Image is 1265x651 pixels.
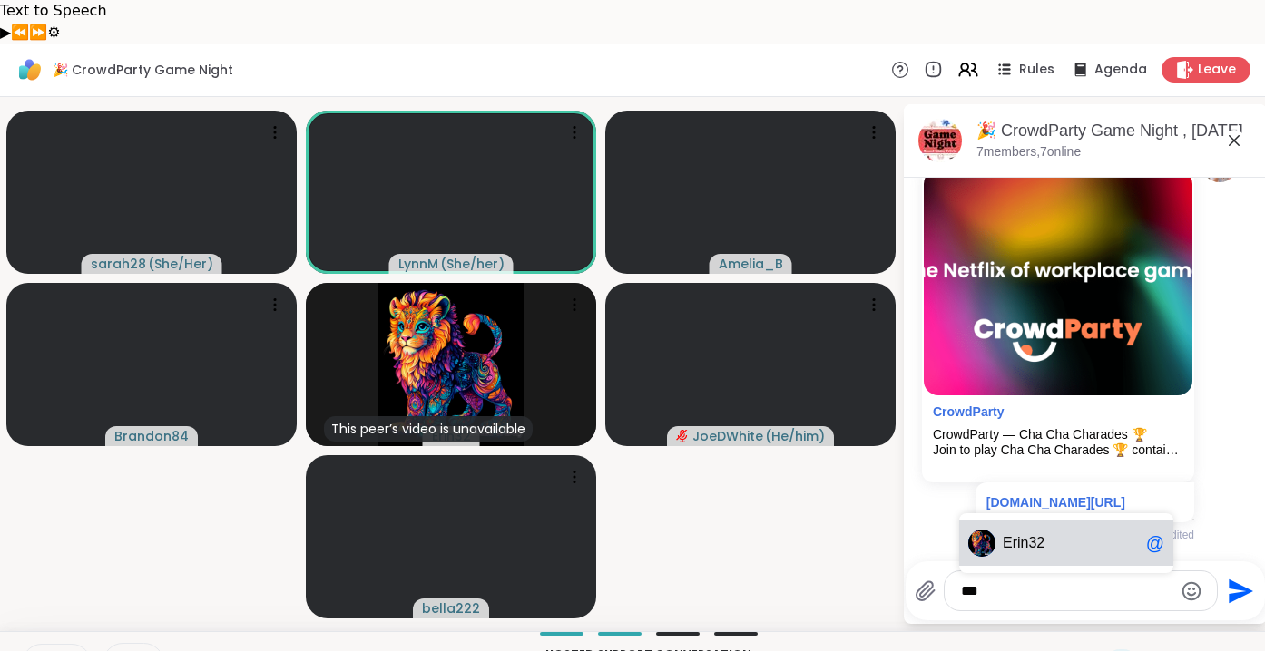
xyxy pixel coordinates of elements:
[968,530,995,557] div: Erin32
[440,255,505,273] span: ( She/her )
[959,520,1173,566] a: EErin32@
[378,283,524,446] img: Erin32
[676,430,689,442] span: audio-muted
[986,495,1125,510] a: [DOMAIN_NAME][URL]
[933,442,1183,458] div: Join to play Cha Cha Charades 🏆 containing Charades and Mines!
[976,120,1252,142] div: 🎉 CrowdParty Game Night , [DATE]
[47,22,60,44] button: Settings
[1094,61,1147,79] span: Agenda
[961,582,1172,600] textarea: Tapez votre message
[1003,534,1017,552] span: Er
[422,599,480,617] span: bella222
[15,54,45,85] img: ShareWell Logomark
[976,143,1081,161] p: 7 members, 7 online
[918,119,962,162] img: 🎉 CrowdParty Game Night , Oct 07
[324,416,533,442] div: This peer’s video is unavailable
[11,22,29,44] button: Previous
[1019,61,1054,79] span: Rules
[719,255,783,273] span: Amelia_B
[114,427,189,445] span: Brandon84
[692,427,763,445] span: JoeDWhite
[398,255,438,273] span: LynnM
[29,22,47,44] button: Forward
[1146,532,1164,554] div: @
[924,170,1192,395] img: CrowdParty — Cha Cha Charades 🏆
[1017,534,1044,552] span: in32
[148,255,213,273] span: ( She/Her )
[1218,570,1259,611] button: Send
[53,61,233,79] span: 🎉 CrowdParty Game Night
[968,530,995,557] img: E
[1181,580,1202,602] button: Sélecteur d'émojis
[765,427,825,445] span: ( He/him )
[1198,61,1236,79] span: Leave
[91,255,146,273] span: sarah28
[1163,527,1194,543] span: Edited
[933,427,1183,442] div: CrowdParty — Cha Cha Charades 🏆
[933,404,1005,419] a: Pièce jointe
